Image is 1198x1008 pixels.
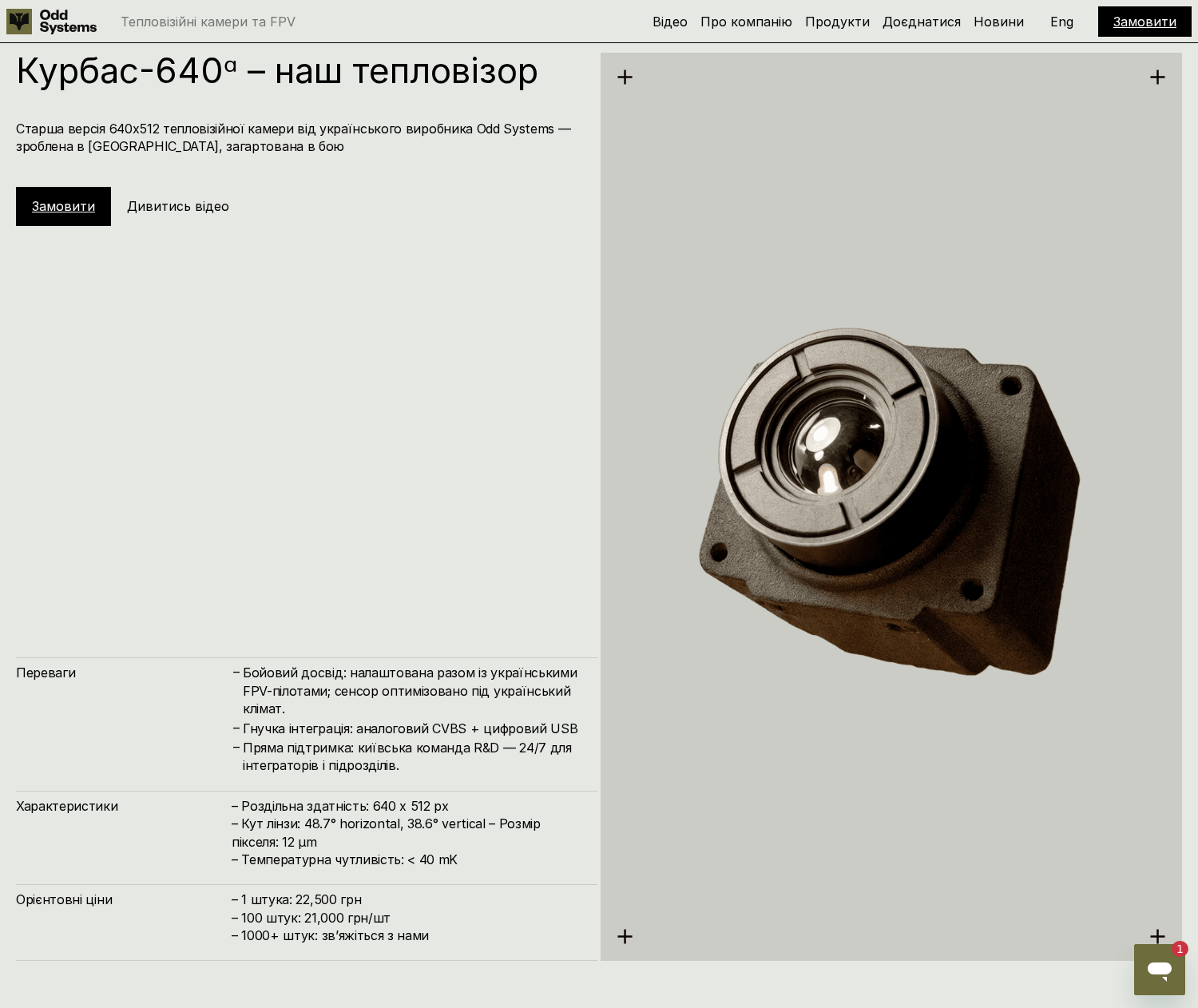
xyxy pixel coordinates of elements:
[1156,941,1188,957] iframe: Кількість непрочитаних повідомлень
[974,14,1024,30] a: Новини
[16,797,232,815] h4: Характеристики
[1113,14,1176,30] a: Замовити
[127,197,229,215] h5: Дивитись відео
[700,14,792,30] a: Про компанію
[233,663,240,681] h4: –
[1134,944,1185,995] iframe: Кнопка для запуску вікна повідомлень, 1 непрочитане повідомлення
[32,198,95,214] a: Замовити
[16,664,232,681] h4: Переваги
[16,53,581,88] h1: Курбас-640ᵅ – наш тепловізор
[653,14,688,30] a: Відео
[1050,15,1073,28] p: Eng
[16,891,232,908] h4: Орієнтовні ціни
[243,664,581,717] h4: Бойовий досвід: налаштована разом із українськими FPV-пілотами; сенсор оптимізовано під українськ...
[232,927,429,943] span: – ⁠1000+ штук: звʼяжіться з нами
[243,720,581,737] h4: Гнучка інтеграція: аналоговий CVBS + цифровий USB
[233,738,240,756] h4: –
[121,15,296,28] p: Тепловізійні камери та FPV
[805,14,870,30] a: Продукти
[883,14,961,30] a: Доєднатися
[243,739,581,775] h4: Пряма підтримка: київська команда R&D — 24/7 для інтеграторів і підрозділів.
[16,120,581,156] h4: Старша версія 640х512 тепловізійної камери від українського виробника Odd Systems — зроблена в [G...
[232,797,581,869] h4: – Роздільна здатність: 640 x 512 px – Кут лінзи: 48.7° horizontal, 38.6° vertical – Розмір піксел...
[233,718,240,736] h4: –
[232,891,581,944] h4: – 1 штука: 22,500 грн – 100 штук: 21,000 грн/шт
